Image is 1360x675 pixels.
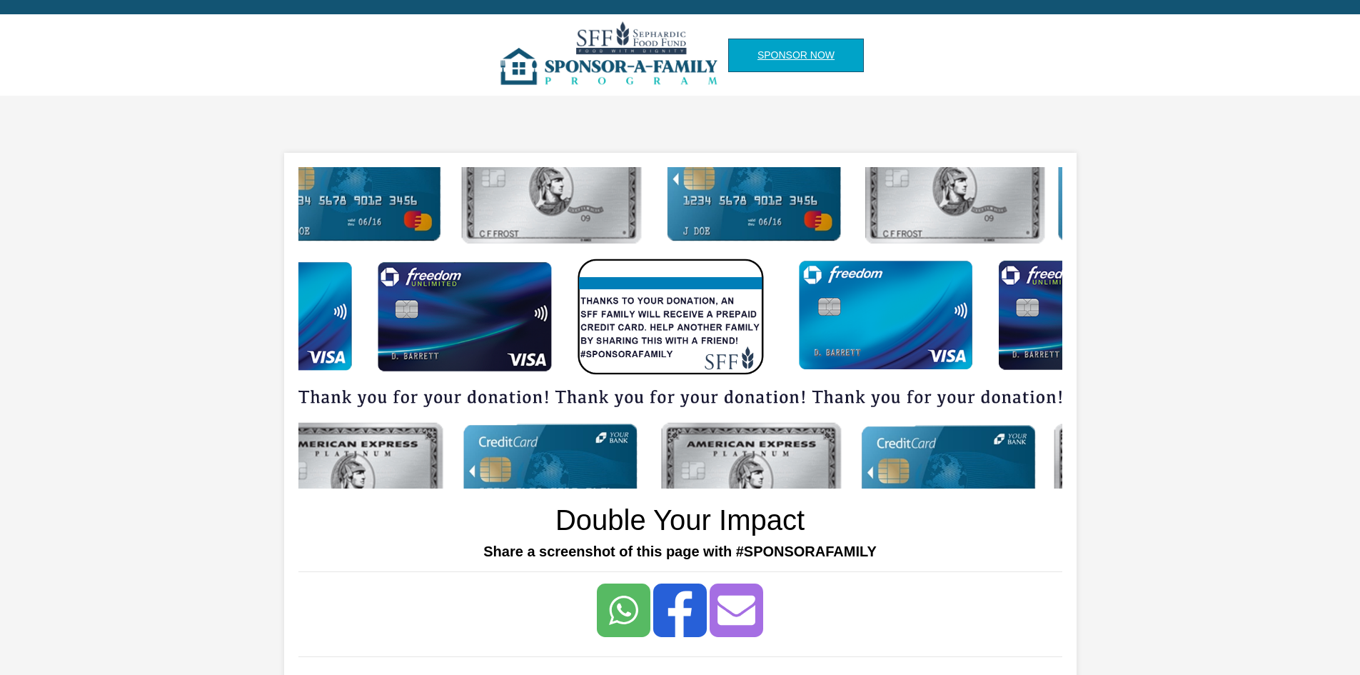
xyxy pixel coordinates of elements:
[597,584,650,637] a: Share to <span class="translation_missing" title="translation missing: en.social_share_button.wha...
[710,584,763,637] a: Share to Email
[496,14,728,96] img: img
[555,503,805,537] h1: Double Your Impact
[298,167,1062,489] img: img
[653,584,707,637] a: Share to Facebook
[728,39,864,72] a: Sponsor Now
[298,543,1062,560] h5: Share a screenshot of this page with #SPONSORAFAMILY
